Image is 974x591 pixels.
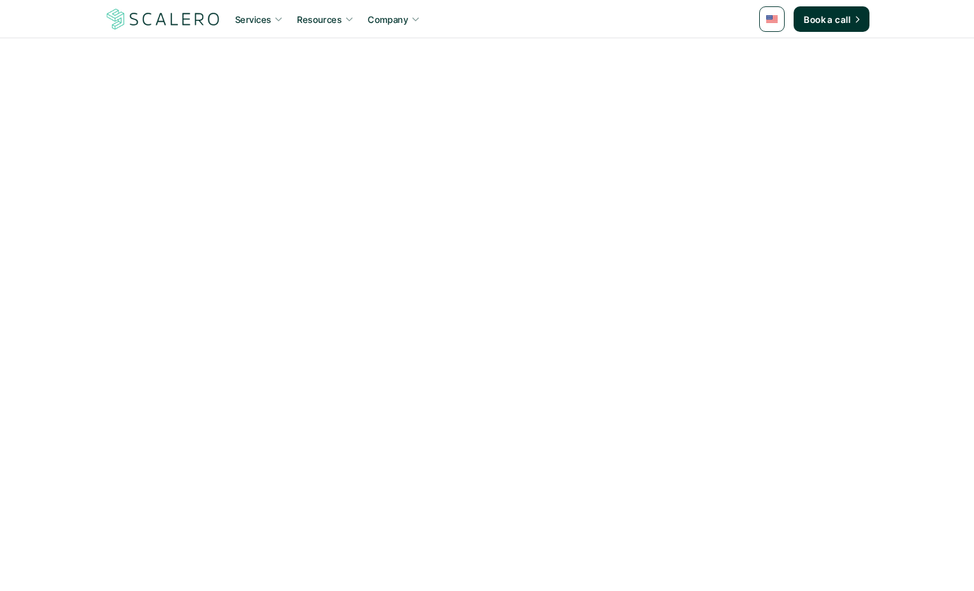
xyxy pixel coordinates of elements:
a: Back to home [434,356,540,388]
strong: 404 [454,263,519,305]
p: Company [368,13,408,26]
p: Oops! [475,233,499,246]
a: Scalero company logo [105,8,222,31]
p: Back to home [450,363,514,379]
a: Book a call [794,6,869,32]
p: Resources [297,13,342,26]
p: That page can't be found. [423,319,552,337]
p: Book a call [804,13,850,26]
img: Scalero company logo [105,7,222,31]
p: Services [235,13,271,26]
